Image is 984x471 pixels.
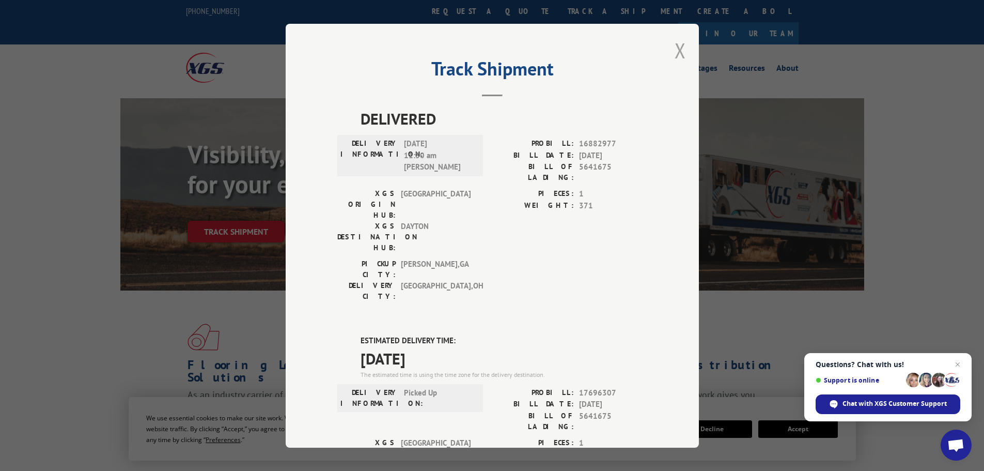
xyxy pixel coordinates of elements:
span: Chat with XGS Customer Support [842,399,947,408]
h2: Track Shipment [337,62,647,81]
label: DELIVERY INFORMATION: [340,387,399,408]
label: WEIGHT: [492,200,574,211]
label: BILL DATE: [492,149,574,161]
span: Questions? Chat with us! [816,360,960,369]
span: DELIVERED [361,107,647,130]
span: [DATE] [579,399,647,411]
label: BILL OF LADING: [492,410,574,432]
label: BILL OF LADING: [492,161,574,183]
label: DELIVERY INFORMATION: [340,138,399,173]
div: Chat with XGS Customer Support [816,394,960,414]
label: ESTIMATED DELIVERY TIME: [361,335,647,347]
span: [GEOGRAPHIC_DATA] [401,437,471,469]
span: DAYTON [401,221,471,253]
label: XGS ORIGIN HUB: [337,437,396,469]
label: DELIVERY CITY: [337,280,396,302]
span: [DATE] 11:30 am [PERSON_NAME] [404,138,474,173]
span: [DATE] [579,149,647,161]
span: 5641675 [579,410,647,432]
label: PROBILL: [492,138,574,150]
span: 16882977 [579,138,647,150]
button: Close modal [675,37,686,64]
label: PIECES: [492,188,574,200]
span: 1 [579,437,647,449]
label: BILL DATE: [492,399,574,411]
span: Picked Up [404,387,474,408]
span: 5641675 [579,161,647,183]
div: The estimated time is using the time zone for the delivery destination. [361,370,647,379]
span: 17696307 [579,387,647,399]
label: PROBILL: [492,387,574,399]
div: Open chat [941,430,972,461]
label: XGS ORIGIN HUB: [337,188,396,221]
label: PICKUP CITY: [337,259,396,280]
span: Close chat [951,358,964,371]
span: Support is online [816,376,902,384]
span: [PERSON_NAME] , GA [401,259,471,280]
span: 371 [579,200,647,211]
span: 1 [579,188,647,200]
span: [DATE] [361,346,647,370]
span: [GEOGRAPHIC_DATA] , OH [401,280,471,302]
label: PIECES: [492,437,574,449]
span: [GEOGRAPHIC_DATA] [401,188,471,221]
label: XGS DESTINATION HUB: [337,221,396,253]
